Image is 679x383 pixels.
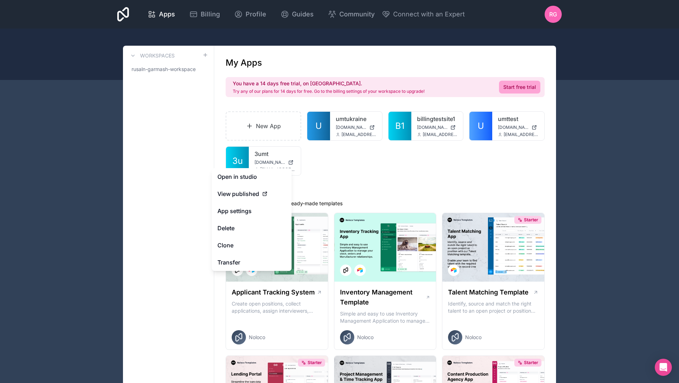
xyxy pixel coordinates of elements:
[246,9,266,19] span: Profile
[307,112,330,140] a: U
[254,150,295,158] a: 3umt
[423,132,458,137] span: [EMAIL_ADDRESS][DOMAIN_NAME]
[249,334,265,341] span: Noloco
[417,125,448,130] span: [DOMAIN_NAME]
[340,310,431,324] p: Simple and easy to use Inventory Management Application to manage your stock, orders and Manufact...
[159,9,175,19] span: Apps
[341,132,376,137] span: [EMAIL_ADDRESS][DOMAIN_NAME]
[448,287,529,297] h1: Talent Matching Template
[655,359,672,376] div: Open Intercom Messenger
[232,300,322,314] p: Create open positions, collect applications, assign interviewers, centralise candidate feedback a...
[357,334,374,341] span: Noloco
[217,190,259,198] span: View published
[395,120,405,132] span: B1
[233,80,425,87] h2: You have a 14 days free trial, on [GEOGRAPHIC_DATA].
[129,63,208,76] a: rusaln-garmash-workspace
[212,237,292,254] a: Clone
[389,112,411,140] a: B1
[322,6,380,22] a: Community
[451,267,457,273] img: Airtable Logo
[524,217,538,223] span: Starter
[228,6,272,22] a: Profile
[275,6,319,22] a: Guides
[549,10,557,19] span: RG
[357,267,363,273] img: Airtable Logo
[336,125,376,130] a: [DOMAIN_NAME]
[212,202,292,220] a: App settings
[254,160,285,165] span: [DOMAIN_NAME]
[212,220,292,237] button: Delete
[336,115,376,123] a: umtukraine
[336,125,366,130] span: [DOMAIN_NAME]
[417,125,458,130] a: [DOMAIN_NAME]
[212,185,292,202] a: View published
[292,9,314,19] span: Guides
[498,125,529,130] span: [DOMAIN_NAME]
[184,6,226,22] a: Billing
[469,112,492,140] a: U
[142,6,181,22] a: Apps
[226,57,262,69] h1: My Apps
[498,125,539,130] a: [DOMAIN_NAME]
[140,52,175,59] h3: Workspaces
[499,81,540,94] a: Start free trial
[393,9,465,19] span: Connect with an Expert
[232,155,243,167] span: 3u
[212,168,292,185] a: Open in studio
[212,254,292,271] a: Transfer
[254,160,295,165] a: [DOMAIN_NAME]
[233,89,425,94] p: Try any of our plans for 14 days for free. Go to the billing settings of your workspace to upgrade!
[478,120,484,132] span: U
[132,66,196,73] span: rusaln-garmash-workspace
[448,300,539,314] p: Identify, source and match the right talent to an open project or position with our Talent Matchi...
[417,115,458,123] a: billingtestsite1
[226,147,249,175] a: 3u
[524,360,538,366] span: Starter
[226,187,545,198] h1: Templates
[382,9,465,19] button: Connect with an Expert
[201,9,220,19] span: Billing
[498,115,539,123] a: umttest
[339,9,375,19] span: Community
[504,132,539,137] span: [EMAIL_ADDRESS][DOMAIN_NAME]
[129,51,175,60] a: Workspaces
[260,167,295,172] span: [EMAIL_ADDRESS][DOMAIN_NAME]
[308,360,322,366] span: Starter
[226,111,301,141] a: New App
[232,287,315,297] h1: Applicant Tracking System
[340,287,426,307] h1: Inventory Management Template
[465,334,482,341] span: Noloco
[315,120,322,132] span: U
[226,200,545,207] p: Get started with one of our ready-made templates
